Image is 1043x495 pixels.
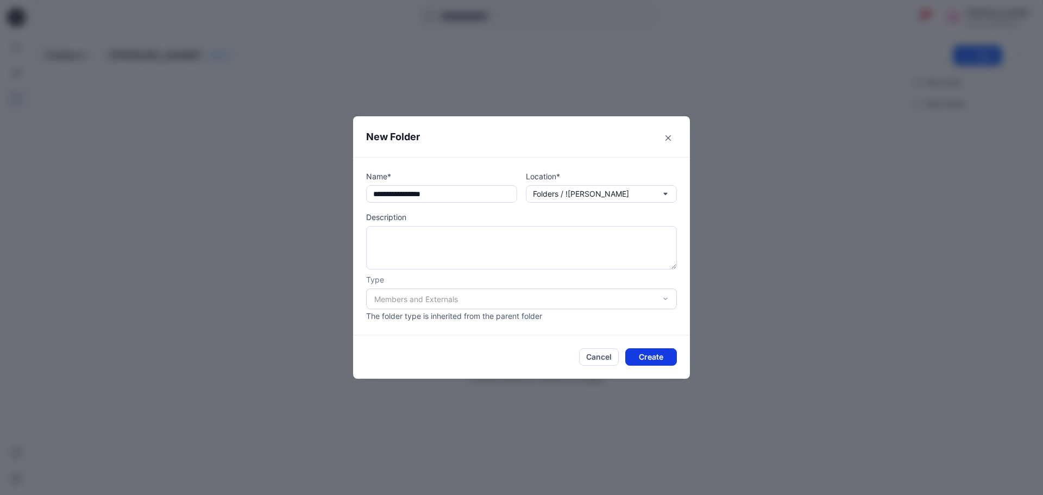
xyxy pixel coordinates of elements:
[366,171,517,182] p: Name*
[526,185,677,203] button: Folders / ![PERSON_NAME]
[659,129,677,147] button: Close
[366,274,677,285] p: Type
[366,211,677,223] p: Description
[579,348,619,366] button: Cancel
[366,310,677,322] p: The folder type is inherited from the parent folder
[625,348,677,366] button: Create
[526,171,677,182] p: Location*
[533,188,629,200] p: Folders / ![PERSON_NAME]
[353,116,690,157] header: New Folder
